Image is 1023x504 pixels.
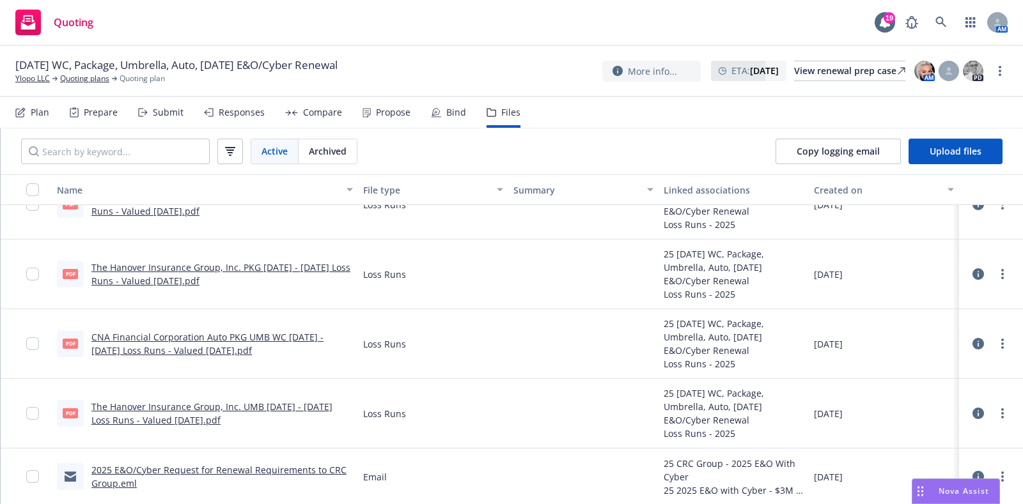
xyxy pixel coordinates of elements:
[884,12,895,24] div: 19
[814,337,843,351] span: [DATE]
[909,139,1003,164] button: Upload files
[26,268,39,280] input: Toggle Row Selected
[26,407,39,420] input: Toggle Row Selected
[664,427,804,440] div: Loss Runs - 2025
[52,174,358,205] button: Name
[809,174,959,205] button: Created on
[26,183,39,196] input: Select all
[363,470,387,484] span: Email
[15,73,50,84] a: Ylopo LLC
[501,107,520,118] div: Files
[219,107,265,118] div: Responses
[814,407,843,420] span: [DATE]
[60,73,109,84] a: Quoting plans
[508,174,659,205] button: Summary
[995,266,1010,282] a: more
[664,218,804,231] div: Loss Runs - 2025
[21,139,210,164] input: Search by keyword...
[664,386,804,427] div: 25 [DATE] WC, Package, Umbrella, Auto, [DATE] E&O/Cyber Renewal
[664,317,804,357] div: 25 [DATE] WC, Package, Umbrella, Auto, [DATE] E&O/Cyber Renewal
[912,479,928,503] div: Drag to move
[303,107,342,118] div: Compare
[513,183,639,197] div: Summary
[31,107,49,118] div: Plan
[794,61,905,81] a: View renewal prep case
[899,10,925,35] a: Report a Bug
[664,357,804,370] div: Loss Runs - 2025
[63,408,78,418] span: pdf
[731,64,779,77] span: ETA :
[262,144,288,158] span: Active
[814,183,940,197] div: Created on
[363,407,406,420] span: Loss Runs
[664,287,804,301] div: Loss Runs - 2025
[15,57,338,73] span: [DATE] WC, Package, Umbrella, Auto, [DATE] E&O/Cyber Renewal
[930,145,981,157] span: Upload files
[602,61,701,82] button: More info...
[363,337,406,351] span: Loss Runs
[995,406,1010,421] a: more
[995,336,1010,351] a: more
[26,470,39,483] input: Toggle Row Selected
[958,10,983,35] a: Switch app
[664,457,804,484] div: 25 CRC Group - 2025 E&O With Cyber
[914,61,935,81] img: photo
[376,107,410,118] div: Propose
[992,63,1008,79] a: more
[358,174,508,205] button: File type
[628,65,677,78] span: More info...
[363,183,489,197] div: File type
[446,107,466,118] div: Bind
[776,139,901,164] button: Copy logging email
[664,183,804,197] div: Linked associations
[797,145,880,157] span: Copy logging email
[664,484,804,497] div: 25 2025 E&O with Cyber - $3M / $50K
[26,337,39,350] input: Toggle Row Selected
[363,268,406,281] span: Loss Runs
[659,174,809,205] button: Linked associations
[912,478,1000,504] button: Nova Assist
[664,247,804,287] div: 25 [DATE] WC, Package, Umbrella, Auto, [DATE] E&O/Cyber Renewal
[57,183,339,197] div: Name
[309,144,347,158] span: Archived
[939,485,989,496] span: Nova Assist
[750,65,779,77] strong: [DATE]
[54,17,93,27] span: Quoting
[91,331,324,356] a: CNA Financial Corporation Auto PKG UMB WC [DATE] - [DATE] Loss Runs - Valued [DATE].pdf
[963,61,983,81] img: photo
[84,107,118,118] div: Prepare
[928,10,954,35] a: Search
[120,73,165,84] span: Quoting plan
[91,464,347,489] a: 2025 E&O/Cyber Request for Renewal Requirements to CRC Group.eml
[63,269,78,279] span: pdf
[91,401,332,426] a: The Hanover Insurance Group, Inc. UMB [DATE] - [DATE] Loss Runs - Valued [DATE].pdf
[91,261,350,287] a: The Hanover Insurance Group, Inc. PKG [DATE] - [DATE] Loss Runs - Valued [DATE].pdf
[63,339,78,348] span: pdf
[814,470,843,484] span: [DATE]
[10,4,98,40] a: Quoting
[995,469,1010,484] a: more
[814,268,843,281] span: [DATE]
[153,107,184,118] div: Submit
